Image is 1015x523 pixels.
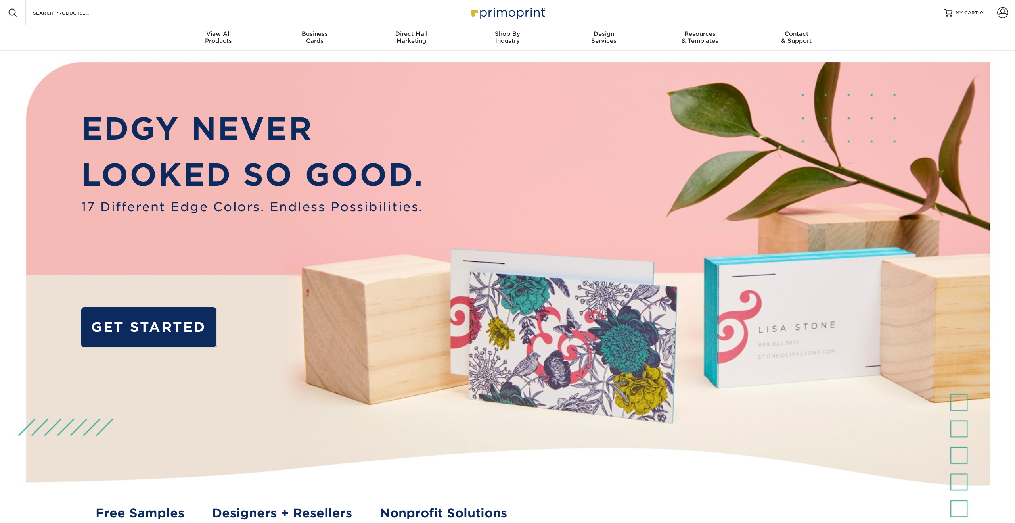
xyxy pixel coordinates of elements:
[555,25,652,51] a: DesignServices
[555,30,652,44] div: Services
[363,25,460,51] a: Direct MailMarketing
[81,152,424,198] p: LOOKED SO GOOD.
[32,8,109,17] input: SEARCH PRODUCTS.....
[460,30,556,44] div: Industry
[267,30,363,44] div: Cards
[81,106,424,152] p: EDGY NEVER
[460,25,556,51] a: Shop ByIndustry
[170,25,267,51] a: View AllProducts
[96,504,184,522] a: Free Samples
[555,30,652,37] span: Design
[170,30,267,44] div: Products
[956,10,978,16] span: MY CART
[81,198,424,216] span: 17 Different Edge Colors. Endless Possibilities.
[652,30,748,37] span: Resources
[748,25,845,51] a: Contact& Support
[212,504,352,522] a: Designers + Resellers
[980,10,983,15] span: 0
[267,25,363,51] a: BusinessCards
[170,30,267,37] span: View All
[81,307,216,347] a: GET STARTED
[652,25,748,51] a: Resources& Templates
[363,30,460,44] div: Marketing
[460,30,556,37] span: Shop By
[652,30,748,44] div: & Templates
[380,504,507,522] a: Nonprofit Solutions
[748,30,845,37] span: Contact
[468,4,547,21] img: Primoprint
[267,30,363,37] span: Business
[748,30,845,44] div: & Support
[363,30,460,37] span: Direct Mail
